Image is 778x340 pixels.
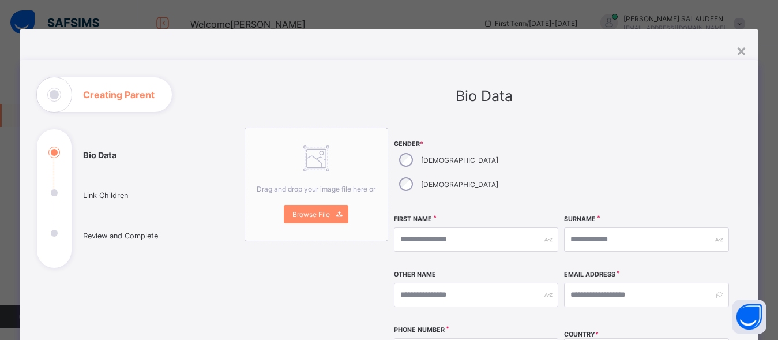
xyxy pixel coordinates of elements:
[421,180,498,189] label: [DEMOGRAPHIC_DATA]
[732,300,766,334] button: Open asap
[394,215,432,223] label: First Name
[83,90,155,99] h1: Creating Parent
[394,271,436,278] label: Other Name
[245,128,388,241] div: Drag and drop your image file here orBrowse File
[564,331,599,338] span: COUNTRY
[292,210,330,219] span: Browse File
[421,156,498,165] label: [DEMOGRAPHIC_DATA]
[394,326,445,334] label: Phone Number
[564,271,615,278] label: Email Address
[736,40,747,60] div: ×
[456,87,513,104] span: Bio Data
[257,185,375,193] span: Drag and drop your image file here or
[564,215,596,223] label: Surname
[394,140,558,148] span: Gender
